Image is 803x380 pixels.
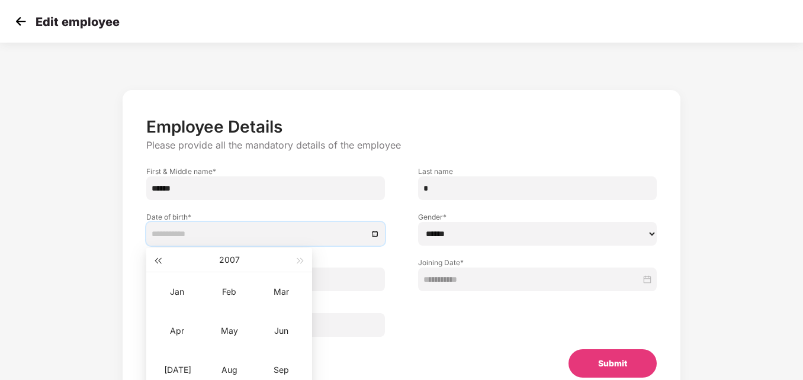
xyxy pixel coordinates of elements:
td: 2007-06 [255,311,307,350]
button: Submit [568,349,657,378]
p: Edit employee [36,15,120,29]
label: First & Middle name [146,166,385,176]
td: 2007-02 [203,272,255,311]
td: 2007-01 [151,272,203,311]
td: 2007-04 [151,311,203,350]
div: May [211,324,247,338]
label: Last name [418,166,657,176]
div: Jan [159,285,195,299]
div: Jun [264,324,299,338]
div: [DATE] [159,363,195,377]
img: svg+xml;base64,PHN2ZyB4bWxucz0iaHR0cDovL3d3dy53My5vcmcvMjAwMC9zdmciIHdpZHRoPSIzMCIgaGVpZ2h0PSIzMC... [12,12,30,30]
label: Date of birth [146,212,385,222]
td: 2007-03 [255,272,307,311]
div: Aug [211,363,247,377]
div: Mar [264,285,299,299]
p: Employee Details [146,117,657,137]
td: 2007-05 [203,311,255,350]
label: Gender [418,212,657,222]
div: Apr [159,324,195,338]
p: Please provide all the mandatory details of the employee [146,139,657,152]
div: Sep [264,363,299,377]
div: Feb [211,285,247,299]
label: Joining Date [418,257,657,268]
button: 2007 [219,248,240,272]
